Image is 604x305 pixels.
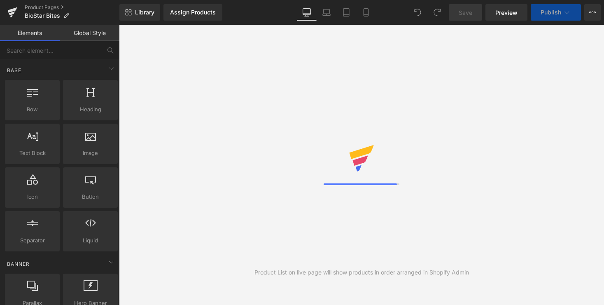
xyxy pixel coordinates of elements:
button: Publish [531,4,581,21]
a: Desktop [297,4,317,21]
span: BioStar Bites [25,12,60,19]
span: Heading [65,105,115,114]
div: Assign Products [170,9,216,16]
span: Button [65,192,115,201]
a: Preview [485,4,527,21]
span: Base [6,66,22,74]
a: Tablet [336,4,356,21]
button: More [584,4,601,21]
a: New Library [119,4,160,21]
div: Product List on live page will show products in order arranged in Shopify Admin [254,268,469,277]
span: Banner [6,260,30,268]
span: Separator [7,236,57,245]
span: Text Block [7,149,57,157]
span: Liquid [65,236,115,245]
a: Global Style [60,25,119,41]
span: Save [459,8,472,17]
span: Image [65,149,115,157]
span: Publish [541,9,561,16]
a: Laptop [317,4,336,21]
span: Library [135,9,154,16]
button: Redo [429,4,445,21]
a: Product Pages [25,4,119,11]
span: Icon [7,192,57,201]
button: Undo [409,4,426,21]
a: Mobile [356,4,376,21]
span: Preview [495,8,518,17]
span: Row [7,105,57,114]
